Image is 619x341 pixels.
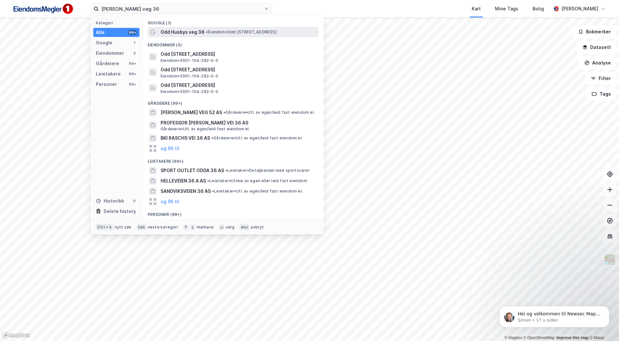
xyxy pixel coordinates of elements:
span: BKI RASCHS VEI 36 AS [161,134,210,142]
iframe: Intercom notifications melding [490,292,619,338]
span: Eiendom • 5001-104-282-0-0 [161,89,218,94]
div: tab [137,224,146,230]
div: Leietakere [96,70,121,78]
span: SANDVIKSVEIEN 36 AS [161,187,211,195]
span: • [225,168,227,173]
span: [PERSON_NAME] VEG 52 AS [161,109,222,116]
button: Tags [586,88,616,100]
button: Filter [585,72,616,85]
span: Odd [STREET_ADDRESS] [161,81,316,89]
div: velg [226,225,234,230]
div: Kart [472,5,481,13]
img: Z [604,253,616,266]
button: Datasett [577,41,616,54]
div: markere [197,225,214,230]
span: • [206,29,208,34]
div: 1 [132,40,137,45]
span: • [223,110,225,115]
span: Eiendom • 5001-104-282-0-0 [161,74,218,79]
span: Gårdeiere • Utl. av egen/leid fast eiendom el. [211,135,303,141]
div: 0 [132,198,137,204]
a: OpenStreetMap [523,335,555,340]
div: Ctrl + k [96,224,113,230]
div: Gårdeiere (99+) [142,96,324,107]
div: Mine Tags [495,5,518,13]
div: 99+ [128,61,137,66]
span: • [207,178,209,183]
div: Leietakere (99+) [142,154,324,165]
div: Historikk [96,197,124,205]
div: Alle [96,29,105,36]
div: Personer (99+) [142,207,324,218]
div: Eiendommer [96,49,124,57]
div: esc [240,224,250,230]
span: Leietaker • Utleie av egen eller leid fast eiendom [207,178,307,183]
span: Eiendom • Odd [STREET_ADDRESS] [206,29,276,35]
div: Google [96,39,112,47]
div: Eiendommer (3) [142,37,324,49]
span: Eiendom • 5001-104-282-0-0 [161,58,218,63]
span: SPORT OUTLET ODDA 36 AS [161,167,224,174]
span: Gårdeiere • Utl. av egen/leid fast eiendom el. [223,110,315,115]
span: PROFESSOR [PERSON_NAME] VEI 36 AS [161,119,316,127]
div: Personer [96,80,117,88]
button: og 96 til [161,198,179,206]
div: nytt søk [115,225,132,230]
div: 99+ [128,30,137,35]
span: Odd Husbys veg 36 [161,28,205,36]
span: Odd [STREET_ADDRESS] [161,50,316,58]
button: Analyse [579,56,616,69]
a: Mapbox [504,335,522,340]
button: Bokmerker [573,25,616,38]
div: Bolig [533,5,544,13]
div: 99+ [128,71,137,76]
a: Improve this map [557,335,589,340]
span: • [212,189,214,194]
div: Delete history [104,207,136,215]
span: Leietaker • Utl. av egen/leid fast eiendom el. [212,189,303,194]
div: 99+ [128,82,137,87]
a: Mapbox homepage [2,332,30,339]
span: HELLEVEIEN 36 A AS [161,177,206,185]
span: Gårdeiere • Utl. av egen/leid fast eiendom el. [161,126,250,132]
div: Kategori [96,20,140,25]
div: 3 [132,51,137,56]
span: Odd [STREET_ADDRESS] [161,66,316,74]
img: F4PB6Px+NJ5v8B7XTbfpPpyloAAAAASUVORK5CYII= [10,2,75,16]
div: Google (1) [142,15,324,27]
div: neste kategori [148,225,178,230]
div: Gårdeiere [96,60,119,67]
div: avbryt [251,225,264,230]
span: • [211,135,213,140]
span: Leietaker • Detaljhandel med sportsvarer [225,168,310,173]
div: [PERSON_NAME] [561,5,598,13]
button: og 96 til [161,145,179,152]
input: Søk på adresse, matrikkel, gårdeiere, leietakere eller personer [99,4,264,14]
